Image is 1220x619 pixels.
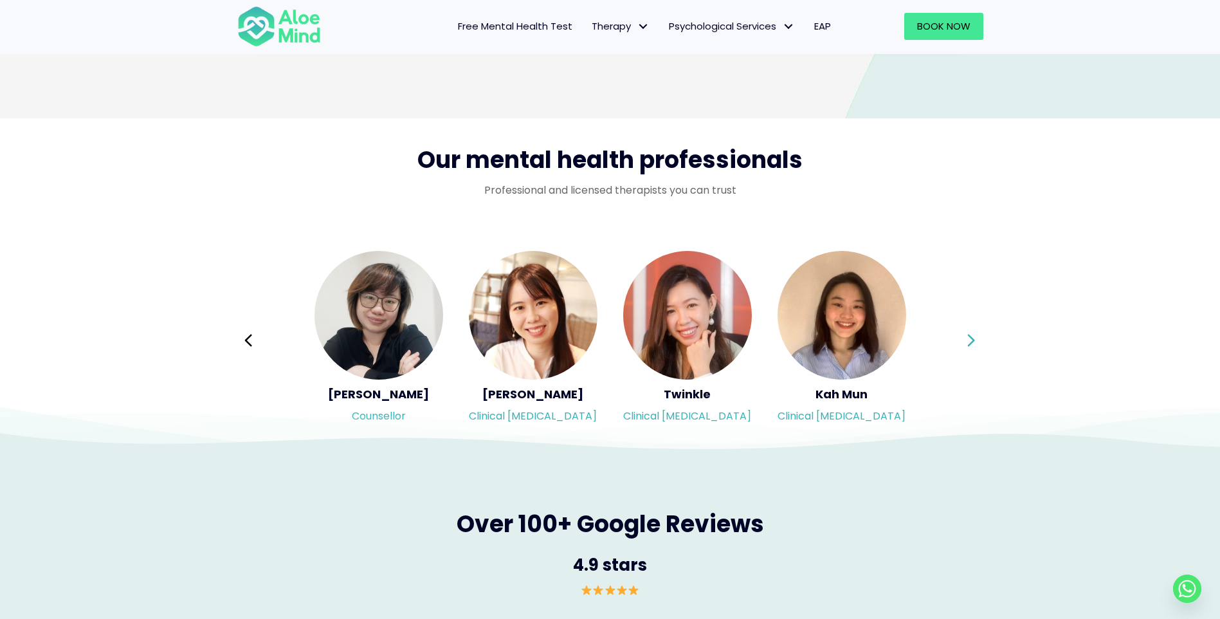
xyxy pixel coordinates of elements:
[1173,575,1201,603] a: Whatsapp
[659,13,805,40] a: Psychological ServicesPsychological Services: submenu
[592,19,650,33] span: Therapy
[593,585,603,595] img: ⭐
[904,13,983,40] a: Book Now
[338,13,841,40] nav: Menu
[805,13,841,40] a: EAP
[669,19,795,33] span: Psychological Services
[237,183,983,198] p: Professional and licensed therapists you can trust
[779,17,798,36] span: Psychological Services: submenu
[778,251,906,430] a: <h5>Kah Mun</h5><p>Clinical psychologist</p> Kah MunClinical [MEDICAL_DATA]
[623,250,752,431] div: Slide 9 of 3
[448,13,582,40] a: Free Mental Health Test
[917,19,970,33] span: Book Now
[605,585,615,595] img: ⭐
[778,386,906,402] h5: Kah Mun
[623,251,752,430] a: <h5>Twinkle</h5><p>Clinical psychologist</p> TwinkleClinical [MEDICAL_DATA]
[314,250,443,431] div: Slide 7 of 3
[582,13,659,40] a: TherapyTherapy: submenu
[634,17,653,36] span: Therapy: submenu
[469,251,597,380] img: <h5>Kher Yin</h5><p>Clinical psychologist</p>
[628,585,639,595] img: ⭐
[314,251,443,380] img: <h5>Yvonne</h5><p>Counsellor</p>
[469,250,597,431] div: Slide 8 of 3
[417,143,803,176] span: Our mental health professionals
[623,251,752,380] img: <h5>Twinkle</h5><p>Clinical psychologist</p>
[469,251,597,430] a: <h5>Kher Yin</h5><p>Clinical psychologist</p> [PERSON_NAME]Clinical [MEDICAL_DATA]
[778,250,906,431] div: Slide 10 of 3
[458,19,572,33] span: Free Mental Health Test
[314,251,443,430] a: <h5>Yvonne</h5><p>Counsellor</p> [PERSON_NAME]Counsellor
[814,19,831,33] span: EAP
[457,508,764,540] span: Over 100+ Google Reviews
[617,585,627,595] img: ⭐
[623,386,752,402] h5: Twinkle
[573,553,647,577] span: 4.9 stars
[469,386,597,402] h5: [PERSON_NAME]
[237,5,321,48] img: Aloe mind Logo
[778,251,906,380] img: <h5>Kah Mun</h5><p>Clinical psychologist</p>
[581,585,592,595] img: ⭐
[314,386,443,402] h5: [PERSON_NAME]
